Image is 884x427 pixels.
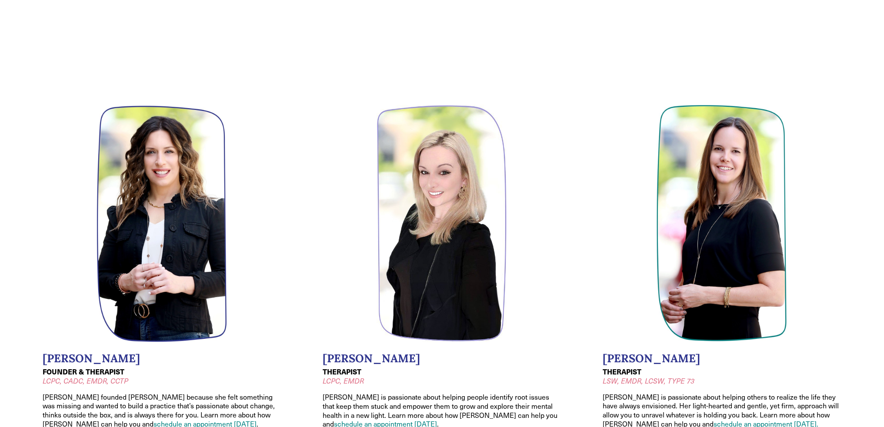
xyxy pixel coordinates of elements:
[603,352,841,365] h2: [PERSON_NAME]
[323,367,361,377] strong: THERAPIST
[603,367,641,377] strong: THERAPIST
[656,105,787,342] img: Headshot of Jodi Kautz, LSW, EMDR, TYPE 73, LCSW. Jodi is a therapist at Ivy Lane Counseling.
[323,376,364,385] em: LCPC, EMDR
[323,352,561,365] h2: [PERSON_NAME]
[43,367,124,377] strong: FOUNDER & THERAPIST
[603,376,694,385] em: LSW, EMDR, LCSW, TYPE 73
[377,105,508,342] img: Headshot of Jessica Wilkiel, LCPC, EMDR. Meghan is a therapist at Ivy Lane Counseling.
[43,352,281,365] h2: [PERSON_NAME]
[97,105,228,342] img: Headshot of Wendy Pawelski, LCPC, CADC, EMDR, CCTP. Wendy is a founder oft Ivy Lane Counseling
[43,376,128,385] em: LCPC, CADC, EMDR, CCTP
